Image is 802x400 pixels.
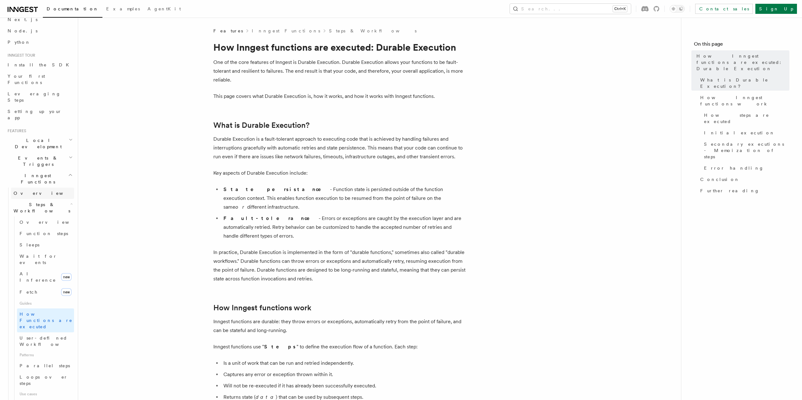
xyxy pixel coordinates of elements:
span: AgentKit [147,6,181,11]
li: Is a unit of work that can be run and retried independently. [222,359,465,368]
li: - Errors or exceptions are caught by the execution layer and are automatically retried. Retry beh... [222,214,465,240]
span: AI Inference [20,271,56,283]
button: Local Development [5,135,74,152]
span: Fetch [20,290,38,295]
span: Further reading [700,188,759,194]
span: How Inngest functions work [700,94,789,107]
span: Function steps [20,231,68,236]
span: Inngest tour [5,53,35,58]
span: Overview [14,191,78,196]
span: Install the SDK [8,62,73,67]
strong: Steps [264,344,297,350]
span: How steps are executed [704,112,789,125]
span: Python [8,40,31,45]
a: Setting up your app [5,106,74,123]
a: How Inngest functions work [698,92,789,110]
span: Features [5,128,26,133]
span: Node.js [8,28,38,33]
strong: Fault-tolerance [223,215,319,221]
span: Examples [106,6,140,11]
h1: How Inngest functions are executed: Durable Execution [213,42,465,53]
h4: On this page [694,40,789,50]
a: Install the SDK [5,59,74,70]
a: Python [5,37,74,48]
a: What is Durable Execution? [698,74,789,92]
a: AI Inferencenew [17,268,74,286]
p: In practice, Durable Execution is implemented in the form of "durable functions," sometimes also ... [213,248,465,283]
a: Sign Up [755,4,797,14]
span: Wait for events [20,254,57,265]
span: Next.js [8,17,38,22]
span: Parallel steps [20,363,70,368]
span: Documentation [47,6,99,11]
span: Local Development [5,137,69,150]
a: Conclusion [698,174,789,185]
span: What is Durable Execution? [700,77,789,89]
a: Steps & Workflows [329,28,417,34]
strong: State persistance [223,186,330,192]
a: Function steps [17,228,74,239]
button: Inngest Functions [5,170,74,188]
p: Durable Execution is a fault-tolerant approach to executing code that is achieved by handling fai... [213,135,465,161]
em: or [235,204,247,210]
span: Your first Functions [8,74,45,85]
span: Initial execution [704,130,775,136]
kbd: Ctrl+K [613,6,627,12]
span: How Inngest functions are executed: Durable Execution [696,53,789,72]
button: Events & Triggers [5,152,74,170]
a: Secondary executions - Memoization of steps [701,138,789,162]
span: Sleeps [20,242,39,247]
a: Contact sales [695,4,753,14]
a: Wait for events [17,251,74,268]
a: How Functions are executed [17,308,74,332]
em: data [256,394,276,400]
a: User-defined Workflows [17,332,74,350]
span: Patterns [17,350,74,360]
span: Secondary executions - Memoization of steps [704,141,789,160]
a: Fetchnew [17,286,74,298]
span: Guides [17,298,74,308]
span: How Functions are executed [20,312,72,329]
a: Next.js [5,14,74,25]
a: Documentation [43,2,102,18]
p: Inngest functions use " " to define the execution flow of a function. Each step: [213,342,465,351]
a: Inngest Functions [252,28,320,34]
a: Sleeps [17,239,74,251]
li: Will not be re-executed if it has already been successfully executed. [222,381,465,390]
span: User-defined Workflows [20,335,76,347]
span: Leveraging Steps [8,91,61,103]
a: How Inngest functions work [213,303,311,312]
span: new [61,273,72,281]
span: new [61,288,72,296]
a: Overview [17,217,74,228]
a: Parallel steps [17,360,74,371]
p: Key aspects of Durable Execution include: [213,169,465,177]
p: One of the core features of Inngest is Durable Execution. Durable Execution allows your functions... [213,58,465,84]
span: Inngest Functions [5,172,68,185]
a: Leveraging Steps [5,88,74,106]
p: Inngest functions are durable: they throw errors or exceptions, automatically retry from the poin... [213,317,465,335]
a: Overview [11,188,74,199]
a: Node.js [5,25,74,37]
a: Loops over steps [17,371,74,389]
a: What is Durable Execution? [213,121,309,130]
a: Initial execution [701,127,789,138]
a: Further reading [698,185,789,196]
button: Steps & Workflows [11,199,74,217]
button: Search...Ctrl+K [510,4,631,14]
span: Use cases [17,389,74,399]
span: Setting up your app [8,109,62,120]
a: Your first Functions [5,70,74,88]
a: Error handling [701,162,789,174]
span: Loops over steps [20,375,68,386]
a: How Inngest functions are executed: Durable Execution [694,50,789,74]
span: Error handling [704,165,764,171]
a: How steps are executed [701,110,789,127]
span: Events & Triggers [5,155,69,167]
span: Conclusion [700,176,740,183]
a: AgentKit [144,2,185,17]
li: Captures any error or exception thrown within it. [222,370,465,379]
a: Examples [102,2,144,17]
li: - Function state is persisted outside of the function execution context. This enables function ex... [222,185,465,211]
span: Overview [20,220,84,225]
